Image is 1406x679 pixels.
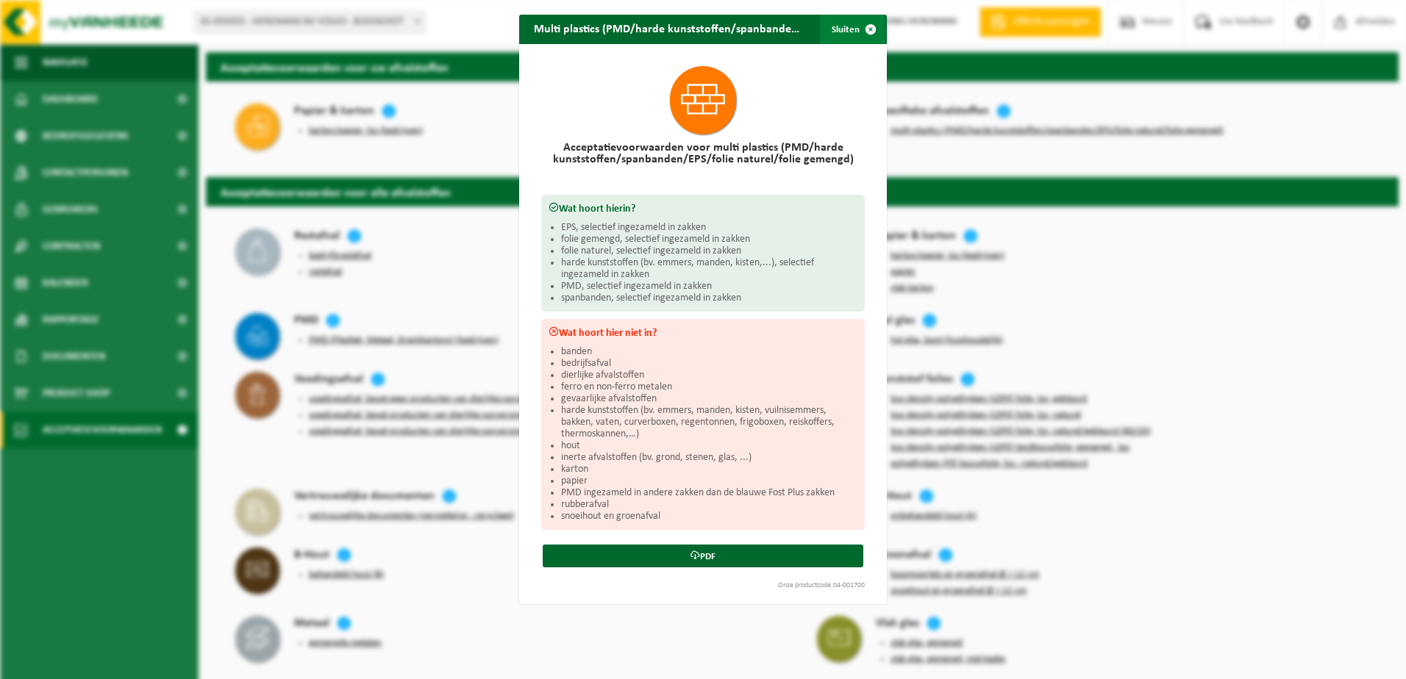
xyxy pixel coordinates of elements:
[820,15,885,44] button: Sluiten
[561,511,857,522] li: snoeihout en groenafval
[561,393,857,405] li: gevaarlijke afvalstoffen
[561,245,857,257] li: folie naturel, selectief ingezameld in zakken
[561,405,857,440] li: harde kunststoffen (bv. emmers, manden, kisten, vuilnisemmers, bakken, vaten, curverboxen, regent...
[561,475,857,487] li: papier
[543,545,863,567] a: PDF
[561,292,857,304] li: spanbanden, selectief ingezameld in zakken
[561,281,857,292] li: PMD, selectief ingezameld in zakken
[534,582,872,589] div: Onze productcode:04-001700
[561,464,857,475] li: karton
[549,202,857,215] h3: Wat hoort hierin?
[561,499,857,511] li: rubberafval
[561,440,857,452] li: hout
[519,15,817,43] h2: Multi plastics (PMD/harde kunststoffen/spanbanden/EPS/folie naturel/folie gemengd)
[561,358,857,370] li: bedrijfsafval
[561,370,857,381] li: dierlijke afvalstoffen
[549,326,857,339] h3: Wat hoort hier niet in?
[561,257,857,281] li: harde kunststoffen (bv. emmers, manden, kisten,...), selectief ingezameld in zakken
[561,452,857,464] li: inerte afvalstoffen (bv. grond, stenen, glas, ...)
[561,222,857,234] li: EPS, selectief ingezameld in zakken
[541,142,865,165] h2: Acceptatievoorwaarden voor multi plastics (PMD/harde kunststoffen/spanbanden/EPS/folie naturel/fo...
[561,487,857,499] li: PMD ingezameld in andere zakken dan de blauwe Fost Plus zakken
[561,346,857,358] li: banden
[561,381,857,393] li: ferro en non-ferro metalen
[561,234,857,245] li: folie gemengd, selectief ingezameld in zakken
